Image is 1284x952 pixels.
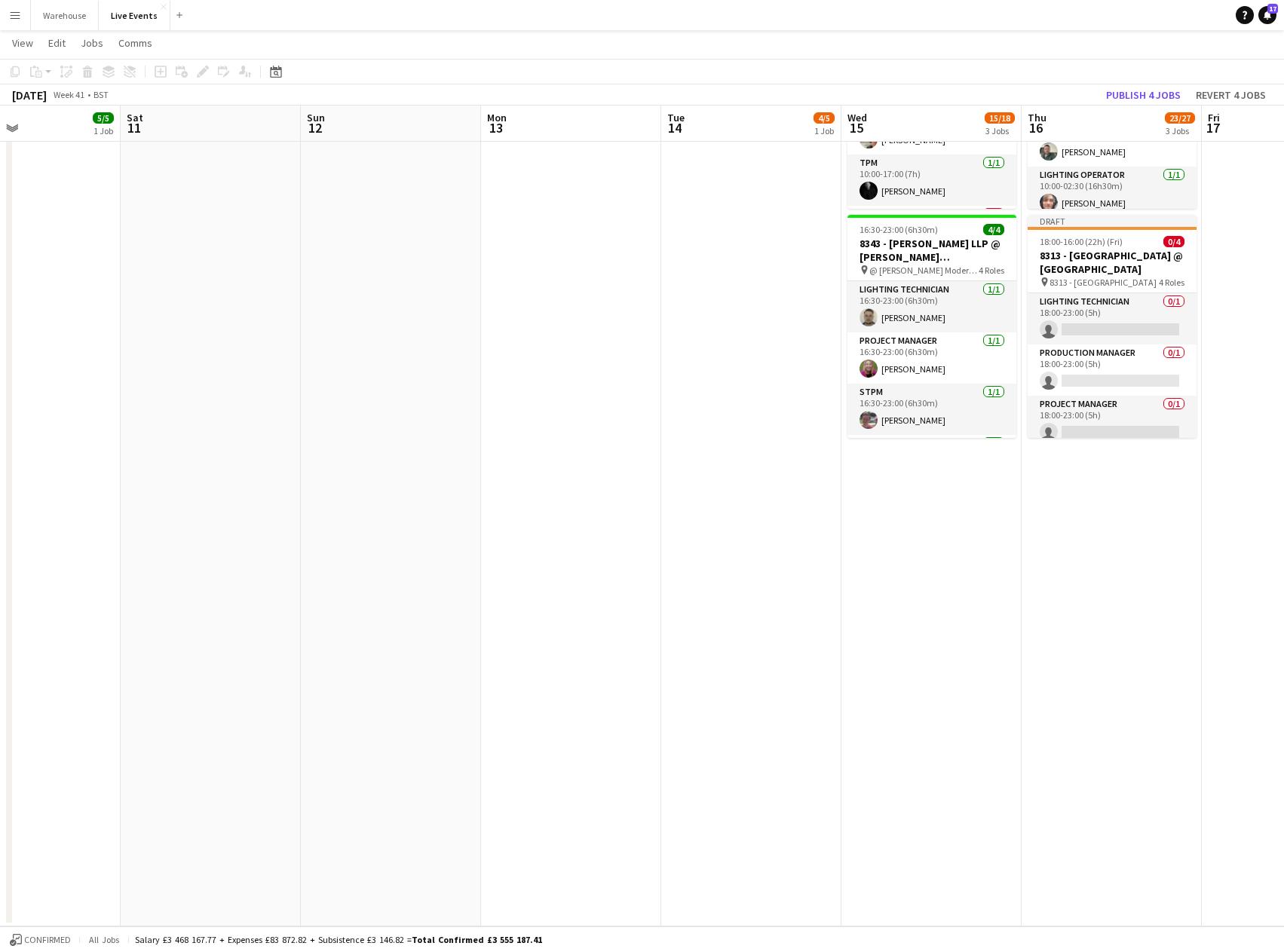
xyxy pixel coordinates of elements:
span: Jobs [81,36,103,50]
a: View [6,33,39,53]
a: Edit [42,33,72,53]
a: 17 [1258,6,1276,24]
button: Confirmed [8,932,73,948]
button: Warehouse [31,1,99,30]
span: Week 41 [50,89,87,100]
span: View [12,36,33,50]
span: Total Confirmed £3 555 187.41 [412,934,542,945]
span: Confirmed [24,935,71,945]
button: Revert 4 jobs [1190,85,1272,105]
div: [DATE] [12,87,47,103]
span: Edit [48,36,66,50]
span: All jobs [86,934,122,945]
button: Live Events [99,1,170,30]
div: BST [93,89,109,100]
button: Publish 4 jobs [1100,85,1187,105]
div: Salary £3 468 167.77 + Expenses £83 872.82 + Subsistence £3 146.82 = [135,934,542,945]
span: Comms [118,36,152,50]
a: Comms [112,33,158,53]
a: Jobs [75,33,109,53]
span: 17 [1267,4,1278,14]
